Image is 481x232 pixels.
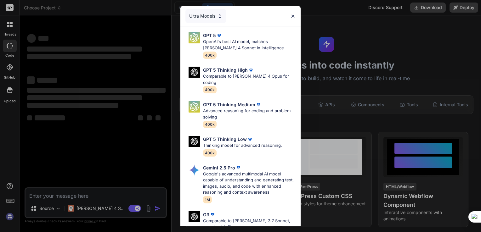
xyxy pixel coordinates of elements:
p: O3 [203,211,209,218]
img: Pick Models [189,136,200,147]
img: Pick Models [189,67,200,78]
p: Gemini 2.5 Pro [203,164,235,171]
img: Pick Models [189,101,200,113]
img: premium [255,102,262,108]
p: Google's advanced multimodal AI model capable of understanding and generating text, images, audio... [203,171,296,196]
span: 400k [203,121,217,128]
img: premium [247,136,253,142]
img: premium [248,67,254,73]
div: Ultra Models [185,9,226,23]
p: Comparable to [PERSON_NAME] 3.7 Sonnet, superior intelligence [203,218,296,230]
span: 400k [203,86,217,93]
img: Pick Models [189,211,200,222]
img: premium [235,164,241,171]
p: Comparable to [PERSON_NAME] 4 Opus for coding [203,73,296,86]
p: Advanced reasoning for coding and problem solving [203,108,296,120]
span: 1M [203,196,212,203]
p: GPT 5 Thinking High [203,67,248,73]
img: Pick Models [217,14,223,19]
img: Pick Models [189,32,200,43]
img: Pick Models [189,164,200,176]
span: 400k [203,149,217,157]
p: GPT 5 Thinking Low [203,136,247,142]
p: GPT 5 [203,32,216,39]
img: premium [216,32,222,39]
p: GPT 5 Thinking Medium [203,101,255,108]
img: close [290,14,296,19]
p: Thinking model for advanced reasoning. [203,142,282,149]
img: premium [209,211,216,218]
span: 400k [203,52,217,59]
p: OpenAI's best AI model, matches [PERSON_NAME] 4 Sonnet in Intelligence [203,39,296,51]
